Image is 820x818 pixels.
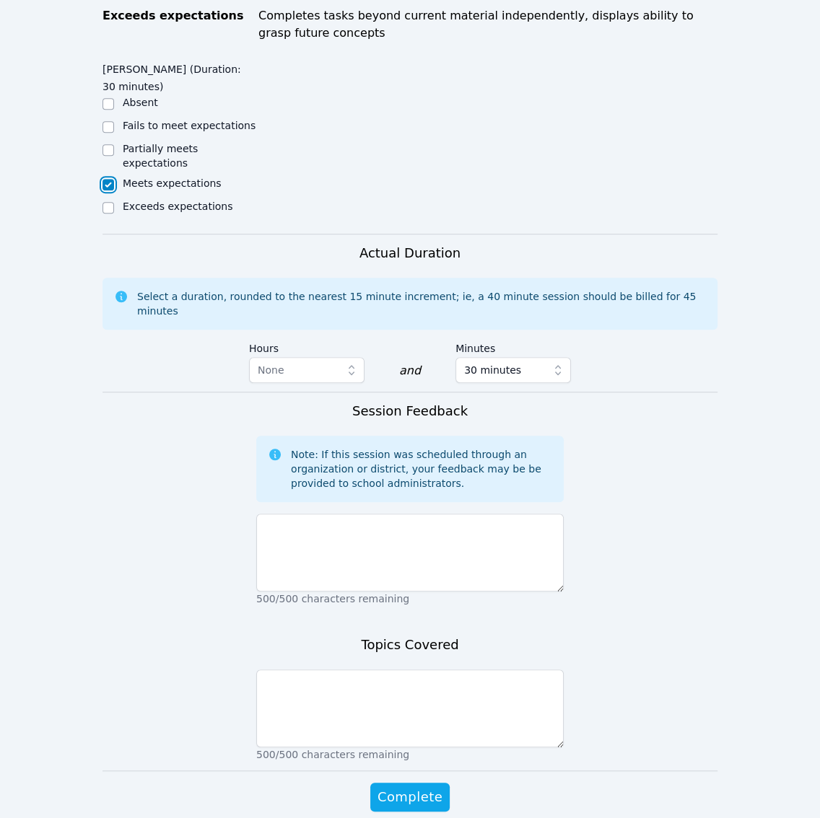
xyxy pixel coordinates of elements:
span: None [258,364,284,376]
button: Complete [370,783,450,812]
div: Exceeds expectations [102,7,250,42]
div: Note: If this session was scheduled through an organization or district, your feedback may be be ... [291,447,552,491]
p: 500/500 characters remaining [256,591,564,606]
p: 500/500 characters remaining [256,747,564,762]
h3: Actual Duration [359,243,461,263]
h3: Topics Covered [361,635,458,655]
label: Meets expectations [123,177,222,189]
label: Fails to meet expectations [123,120,256,131]
label: Hours [249,335,365,357]
button: 30 minutes [455,357,571,383]
button: None [249,357,365,383]
label: Minutes [455,335,571,357]
span: 30 minutes [464,361,521,379]
div: and [399,362,421,379]
div: Completes tasks beyond current material independently, displays ability to grasp future concepts [258,7,717,42]
legend: [PERSON_NAME] (Duration: 30 minutes) [102,56,256,95]
label: Exceeds expectations [123,201,232,212]
h3: Session Feedback [352,401,468,421]
div: Select a duration, rounded to the nearest 15 minute increment; ie, a 40 minute session should be ... [137,289,706,318]
span: Complete [378,787,442,807]
label: Absent [123,97,158,108]
label: Partially meets expectations [123,143,198,169]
